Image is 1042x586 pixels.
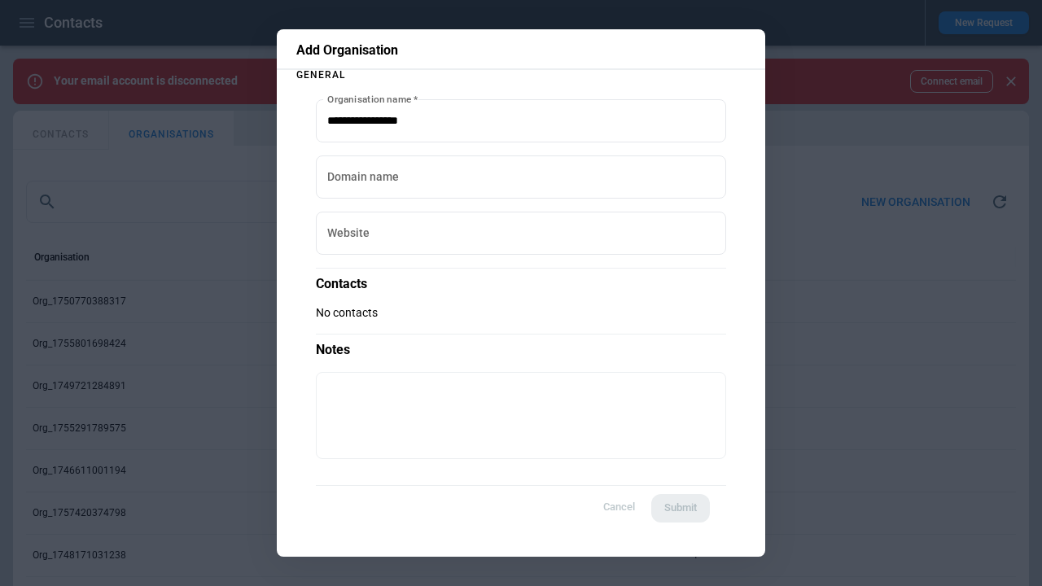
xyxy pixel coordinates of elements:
[296,42,746,59] p: Add Organisation
[316,306,726,320] p: No contacts
[316,334,726,359] p: Notes
[316,268,726,293] p: Contacts
[327,92,418,106] label: Organisation name
[296,70,746,80] p: General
